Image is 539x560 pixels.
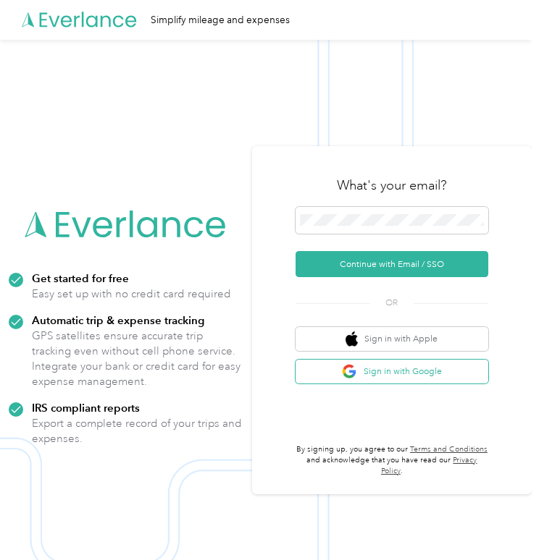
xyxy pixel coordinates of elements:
[410,444,488,454] a: Terms and Conditions
[32,271,129,285] strong: Get started for free
[32,401,140,415] strong: IRS compliant reports
[151,12,290,27] div: Simplify mileage and expenses
[32,328,243,389] p: GPS satellites ensure accurate trip tracking even without cell phone service. Integrate your bank...
[32,313,204,327] strong: Automatic trip & expense tracking
[32,287,231,302] p: Easy set up with no credit card required
[381,455,477,476] a: Privacy Policy
[337,177,447,194] h3: What's your email?
[296,251,488,277] button: Continue with Email / SSO
[296,444,488,477] p: By signing up, you agree to our and acknowledge that you have read our .
[296,360,488,383] button: google logoSign in with Google
[342,364,357,379] img: google logo
[32,416,243,446] p: Export a complete record of your trips and expenses.
[346,331,358,347] img: apple logo
[370,297,414,310] span: OR
[296,327,488,351] button: apple logoSign in with Apple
